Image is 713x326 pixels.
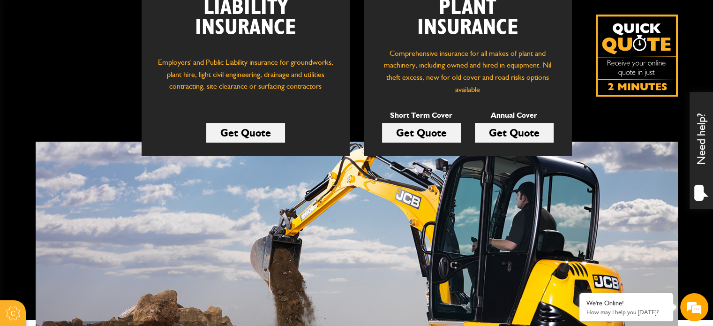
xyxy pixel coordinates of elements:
[586,309,666,316] p: How may I help you today?
[382,109,461,121] p: Short Term Cover
[12,170,171,247] textarea: Type your message and hit 'Enter'
[475,109,554,121] p: Annual Cover
[596,15,678,97] img: Quick Quote
[154,5,176,27] div: Minimize live chat window
[12,142,171,163] input: Enter your phone number
[12,114,171,135] input: Enter your email address
[206,123,285,143] a: Get Quote
[382,123,461,143] a: Get Quote
[586,299,666,307] div: We're Online!
[690,92,713,209] div: Need help?
[49,53,158,65] div: Chat with us now
[596,15,678,97] a: Get your insurance quote isn just 2-minutes
[378,47,558,95] p: Comprehensive insurance for all makes of plant and machinery, including owned and hired in equipm...
[12,87,171,107] input: Enter your last name
[475,123,554,143] a: Get Quote
[156,56,336,101] p: Employers' and Public Liability insurance for groundworks, plant hire, light civil engineering, d...
[16,52,39,65] img: d_20077148190_company_1631870298795_20077148190
[128,255,170,268] em: Start Chat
